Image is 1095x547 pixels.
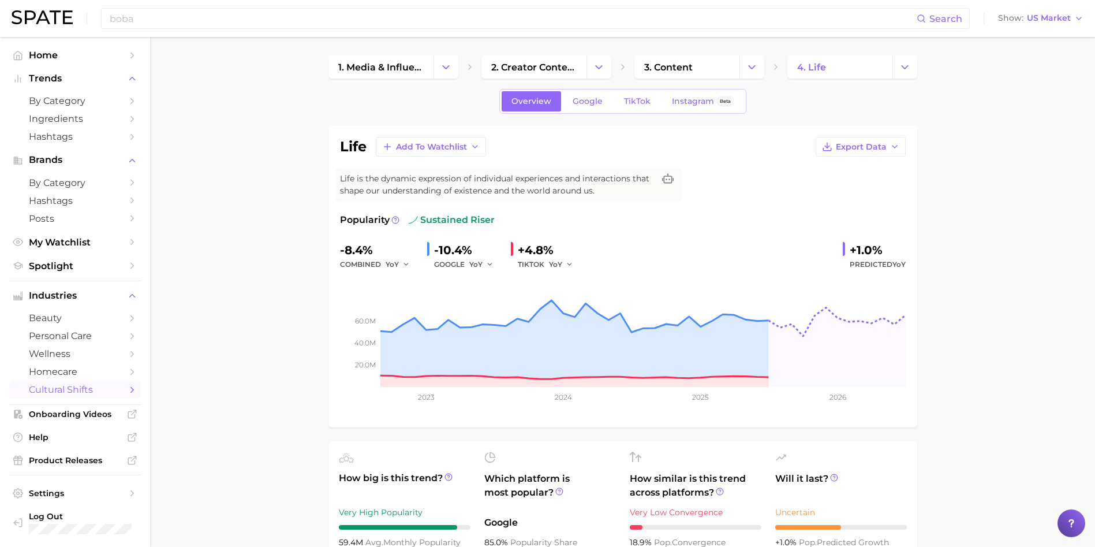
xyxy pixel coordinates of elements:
a: by Category [9,174,141,192]
button: Change Category [892,55,917,79]
span: How similar is this trend across platforms? [630,472,761,500]
img: SPATE [12,10,73,24]
span: Industries [29,291,121,301]
span: Search [929,13,962,24]
button: Add to Watchlist [376,137,486,157]
tspan: 2025 [692,393,709,401]
span: Settings [29,488,121,498]
a: personal care [9,327,141,345]
span: sustained riser [409,213,495,227]
span: Onboarding Videos [29,409,121,419]
a: Hashtags [9,128,141,146]
button: Brands [9,151,141,169]
img: sustained riser [409,215,418,225]
button: YoY [469,258,494,271]
a: Log out. Currently logged in with e-mail hicks.ll@pg.com. [9,508,141,538]
span: YoY [386,259,399,269]
span: Instagram [672,96,714,106]
a: beauty [9,309,141,327]
button: Trends [9,70,141,87]
span: Predicted [850,258,906,271]
a: Settings [9,485,141,502]
span: Posts [29,213,121,224]
span: TikTok [624,96,651,106]
tspan: 2024 [554,393,571,401]
span: Will it last? [775,472,907,500]
span: homecare [29,366,121,377]
span: Popularity [340,213,390,227]
span: Home [29,50,121,61]
span: by Category [29,177,121,188]
span: Spotlight [29,261,121,271]
a: Google [563,91,612,111]
a: Hashtags [9,192,141,210]
span: YoY [469,259,483,269]
div: 5 / 10 [775,525,907,530]
div: combined [340,258,418,271]
button: Change Category [586,55,611,79]
input: Search here for a brand, industry, or ingredient [109,9,917,28]
span: Google [484,516,616,530]
span: 1. media & influencers [338,62,424,73]
h1: life [340,140,367,154]
span: How big is this trend? [339,471,470,500]
div: +4.8% [518,241,581,259]
span: 2. creator content [491,62,577,73]
span: YoY [892,260,906,269]
a: homecare [9,363,141,381]
tspan: 2026 [829,393,846,401]
span: My Watchlist [29,237,121,248]
span: Beta [720,96,731,106]
span: wellness [29,348,121,359]
span: cultural shifts [29,384,121,395]
div: Uncertain [775,505,907,519]
span: 4. life [797,62,826,73]
a: Product Releases [9,452,141,469]
div: TIKTOK [518,258,581,271]
button: ShowUS Market [995,11,1086,26]
span: Google [573,96,603,106]
span: Ingredients [29,113,121,124]
span: Export Data [836,142,887,152]
a: 1. media & influencers [328,55,433,79]
a: Posts [9,210,141,228]
span: 3. content [644,62,693,73]
span: Overview [511,96,551,106]
span: Add to Watchlist [396,142,467,152]
a: Onboarding Videos [9,405,141,423]
a: Spotlight [9,257,141,275]
span: by Category [29,95,121,106]
a: Help [9,429,141,446]
div: 1 / 10 [630,525,761,530]
button: Export Data [816,137,906,157]
a: Home [9,46,141,64]
div: +1.0% [850,241,906,259]
a: by Category [9,92,141,110]
button: YoY [386,258,410,271]
a: wellness [9,345,141,363]
a: Overview [502,91,561,111]
span: Which platform is most popular? [484,472,616,510]
a: 2. creator content [481,55,586,79]
span: US Market [1027,15,1071,21]
button: Change Category [739,55,764,79]
button: Change Category [433,55,458,79]
tspan: 2023 [417,393,434,401]
span: Show [998,15,1023,21]
button: Industries [9,287,141,304]
div: Very High Popularity [339,505,470,519]
a: TikTok [614,91,660,111]
button: YoY [549,258,574,271]
span: Help [29,432,121,442]
a: 3. content [634,55,739,79]
span: personal care [29,330,121,341]
a: Ingredients [9,110,141,128]
a: InstagramBeta [662,91,744,111]
span: Hashtags [29,195,121,206]
a: cultural shifts [9,381,141,399]
span: Log Out [29,511,132,522]
span: Hashtags [29,131,121,142]
span: Trends [29,73,121,84]
div: -8.4% [340,241,418,259]
span: Product Releases [29,455,121,466]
